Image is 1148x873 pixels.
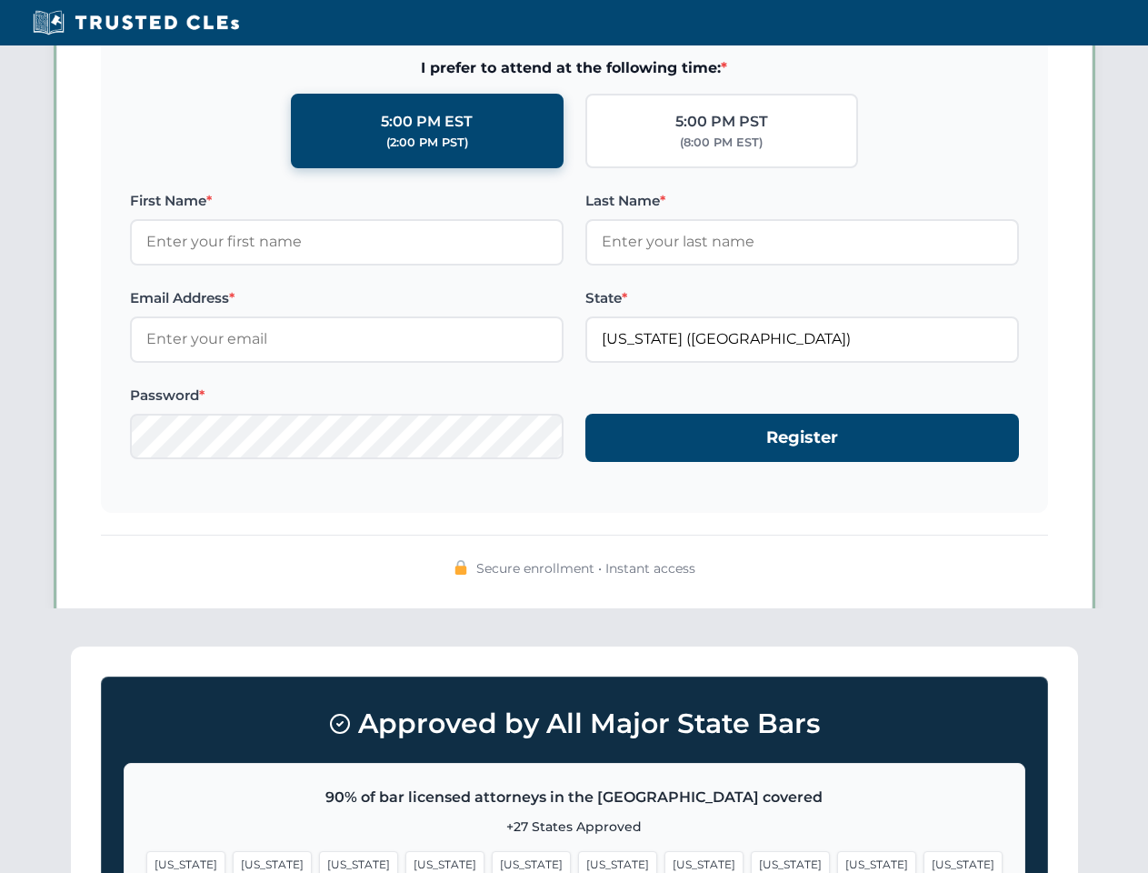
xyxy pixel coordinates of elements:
[585,316,1019,362] input: Florida (FL)
[130,56,1019,80] span: I prefer to attend at the following time:
[476,558,695,578] span: Secure enrollment • Instant access
[675,110,768,134] div: 5:00 PM PST
[130,219,564,265] input: Enter your first name
[130,287,564,309] label: Email Address
[146,786,1003,809] p: 90% of bar licensed attorneys in the [GEOGRAPHIC_DATA] covered
[585,287,1019,309] label: State
[585,414,1019,462] button: Register
[454,560,468,575] img: 🔒
[386,134,468,152] div: (2:00 PM PST)
[585,219,1019,265] input: Enter your last name
[680,134,763,152] div: (8:00 PM EST)
[585,190,1019,212] label: Last Name
[146,817,1003,837] p: +27 States Approved
[130,190,564,212] label: First Name
[27,9,245,36] img: Trusted CLEs
[130,385,564,406] label: Password
[130,316,564,362] input: Enter your email
[124,699,1025,748] h3: Approved by All Major State Bars
[381,110,473,134] div: 5:00 PM EST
